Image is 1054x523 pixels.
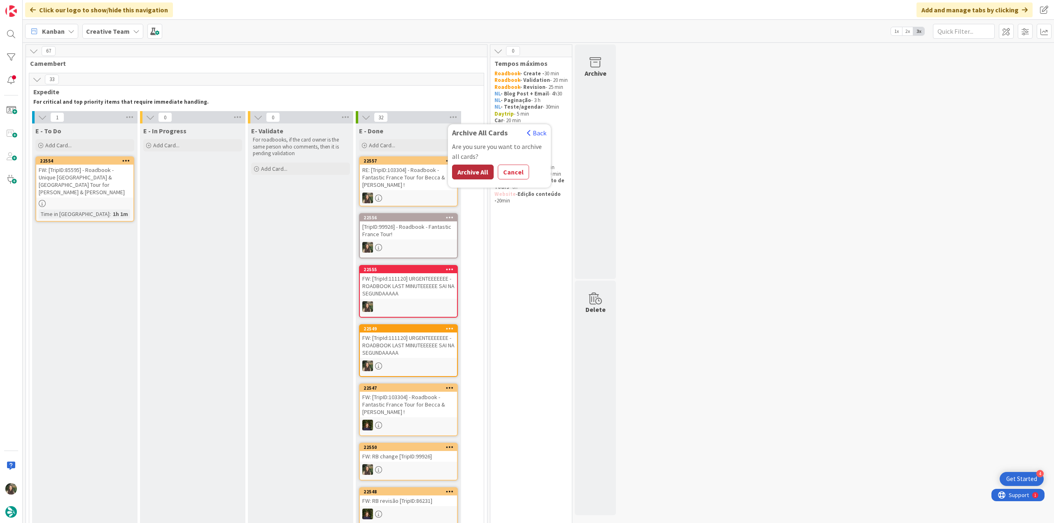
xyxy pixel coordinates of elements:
[494,70,568,77] p: 30 min
[360,266,457,273] div: 22555
[501,103,543,110] strong: - Teste/agendar
[36,157,133,165] div: 22554
[501,97,531,104] strong: - Paginação
[494,117,503,124] strong: Car
[360,420,457,430] div: MC
[527,128,547,137] button: Back
[35,156,134,222] a: 22554FW: [TripID:85595] - Roadbook - Unique [GEOGRAPHIC_DATA] & [GEOGRAPHIC_DATA] Tour for [PERSO...
[360,451,457,462] div: FW: RB change [TripID:99926]
[1006,475,1037,483] div: Get Started
[520,77,550,84] strong: - Validation
[494,59,562,67] span: Tempos máximos
[364,215,457,221] div: 22556
[360,214,457,239] div: 22556[TripID:99926] - Roadbook - Fantastic France Tour!
[360,444,457,451] div: 22550
[251,127,283,135] span: E- Validate
[360,384,457,392] div: 22547
[5,483,17,495] img: IG
[360,464,457,475] div: IG
[42,46,56,56] span: 67
[362,193,373,203] img: IG
[360,301,457,312] div: IG
[520,84,546,91] strong: - Revision
[520,70,544,77] strong: - Create -
[364,444,457,450] div: 22550
[360,266,457,299] div: 22555FW: [TripId:111120] URGENTEEEEEEE - ROADBOOK LAST MINUTEEEEEE SAI NA SEGUNDAAAAA
[501,90,549,97] strong: - Blog Post + Email
[33,88,473,96] span: Expedite
[360,488,457,495] div: 22548
[369,142,395,149] span: Add Card...
[494,103,501,110] strong: NL
[360,221,457,239] div: [TripID:99926] - Roadbook - Fantastic France Tour!
[1000,472,1044,486] div: Open Get Started checklist, remaining modules: 4
[360,509,457,519] div: MC
[494,104,568,110] p: - 30min
[494,97,501,104] strong: NL
[360,332,457,358] div: FW: [TripId:111120] URGENTEEEEEEE - ROADBOOK LAST MINUTEEEEEE SAI NA SEGUNDAAAAA
[359,127,383,135] span: E - Done
[153,142,180,149] span: Add Card...
[360,325,457,358] div: 22549FW: [TripId:111120] URGENTEEEEEEE - ROADBOOK LAST MINUTEEEEEE SAI NA SEGUNDAAAAA
[36,165,133,198] div: FW: [TripID:85595] - Roadbook - Unique [GEOGRAPHIC_DATA] & [GEOGRAPHIC_DATA] Tour for [PERSON_NAM...
[494,84,568,91] p: - 25 min
[35,127,61,135] span: E - To Do
[40,158,133,164] div: 22554
[362,301,373,312] img: IG
[45,142,72,149] span: Add Card...
[494,90,501,97] strong: NL
[360,157,457,190] div: 22557RE: [TripID:103304] - Roadbook - Fantastic France Tour for Becca & [PERSON_NAME] !
[494,84,520,91] strong: Roadbook
[359,265,458,318] a: 22555FW: [TripId:111120] URGENTEEEEEEE - ROADBOOK LAST MINUTEEEEEE SAI NA SEGUNDAAAAAIG
[360,495,457,506] div: FW: RB revisão [TripID:86231]
[360,242,457,253] div: IG
[585,68,606,78] div: Archive
[362,509,373,519] img: MC
[143,127,187,135] span: E - In Progress
[50,112,64,122] span: 1
[359,384,458,436] a: 22547FW: [TripID:103304] - Roadbook - Fantastic France Tour for Becca & [PERSON_NAME] !MC
[494,124,568,130] p: - 20 min
[45,74,59,84] span: 33
[359,324,458,377] a: 22549FW: [TripId:111120] URGENTEEEEEEE - ROADBOOK LAST MINUTEEEEEE SAI NA SEGUNDAAAAAIG
[17,1,37,11] span: Support
[43,3,45,10] div: 1
[360,193,457,203] div: IG
[362,420,373,430] img: MC
[360,392,457,417] div: FW: [TripID:103304] - Roadbook - Fantastic France Tour for Becca & [PERSON_NAME] !
[364,267,457,272] div: 22555
[362,464,373,475] img: IG
[374,112,388,122] span: 32
[452,142,547,161] div: Are you sure you want to archive all cards?
[494,77,568,84] p: - 20 min
[33,98,209,105] strong: For critical and top priority items that require immediate handling.
[494,123,514,130] strong: Service
[494,111,568,117] p: - 5 min
[360,157,457,165] div: 22557
[364,158,457,164] div: 22557
[30,59,477,67] span: Camembert
[452,165,494,179] button: Archive All
[359,213,458,258] a: 22556[TripID:99926] - Roadbook - Fantastic France Tour!IG
[360,360,457,371] div: IG
[5,506,17,518] img: avatar
[362,242,373,253] img: IG
[362,360,373,371] img: IG
[36,157,133,198] div: 22554FW: [TripID:85595] - Roadbook - Unique [GEOGRAPHIC_DATA] & [GEOGRAPHIC_DATA] Tour for [PERSO...
[5,5,17,17] img: Visit kanbanzone.com
[253,137,348,157] p: For roadbooks, if the card owner is the same person who comments, then it is pending validation
[110,209,111,218] span: :
[494,191,562,204] strong: Edição conteúdo -
[360,165,457,190] div: RE: [TripID:103304] - Roadbook - Fantastic France Tour for Becca & [PERSON_NAME] !
[364,385,457,391] div: 22547
[1036,470,1044,477] div: 4
[494,91,568,97] p: - 4h30
[360,384,457,417] div: 22547FW: [TripID:103304] - Roadbook - Fantastic France Tour for Becca & [PERSON_NAME] !
[261,165,287,172] span: Add Card...
[494,191,516,198] strong: Website
[359,156,458,207] a: 22557RE: [TripID:103304] - Roadbook - Fantastic France Tour for Becca & [PERSON_NAME] !IG
[364,326,457,332] div: 22549
[494,117,568,124] p: - 20 min
[360,214,457,221] div: 22556
[494,97,568,104] p: - 3 h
